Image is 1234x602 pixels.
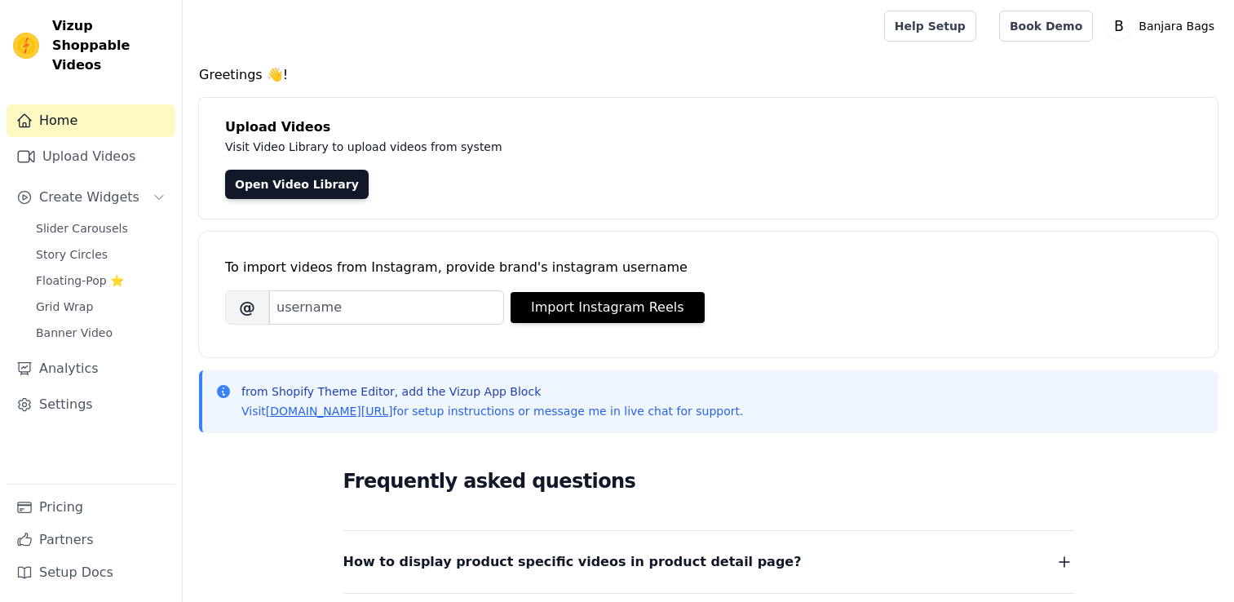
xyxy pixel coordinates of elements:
span: @ [225,290,269,325]
a: Story Circles [26,243,175,266]
a: Slider Carousels [26,217,175,240]
span: Vizup Shoppable Videos [52,16,169,75]
button: B Banjara Bags [1106,11,1221,41]
text: B [1114,18,1124,34]
a: [DOMAIN_NAME][URL] [266,405,393,418]
h2: Frequently asked questions [343,465,1074,498]
p: Banjara Bags [1132,11,1221,41]
span: Grid Wrap [36,299,93,315]
button: Import Instagram Reels [511,292,705,323]
a: Analytics [7,352,175,385]
a: Help Setup [884,11,976,42]
a: Setup Docs [7,556,175,589]
button: Create Widgets [7,181,175,214]
a: Floating-Pop ⭐ [26,269,175,292]
span: Create Widgets [39,188,139,207]
a: Partners [7,524,175,556]
a: Open Video Library [225,170,369,199]
div: To import videos from Instagram, provide brand's instagram username [225,258,1192,277]
span: How to display product specific videos in product detail page? [343,551,802,573]
span: Banner Video [36,325,113,341]
input: username [269,290,504,325]
h4: Upload Videos [225,117,1192,137]
h4: Greetings 👋! [199,65,1218,85]
a: Upload Videos [7,140,175,173]
a: Banner Video [26,321,175,344]
p: Visit for setup instructions or message me in live chat for support. [241,403,743,419]
a: Pricing [7,491,175,524]
span: Floating-Pop ⭐ [36,272,124,289]
p: from Shopify Theme Editor, add the Vizup App Block [241,383,743,400]
button: How to display product specific videos in product detail page? [343,551,1074,573]
span: Story Circles [36,246,108,263]
a: Home [7,104,175,137]
p: Visit Video Library to upload videos from system [225,137,956,157]
img: Vizup [13,33,39,59]
span: Slider Carousels [36,220,128,237]
a: Settings [7,388,175,421]
a: Grid Wrap [26,295,175,318]
a: Book Demo [999,11,1093,42]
